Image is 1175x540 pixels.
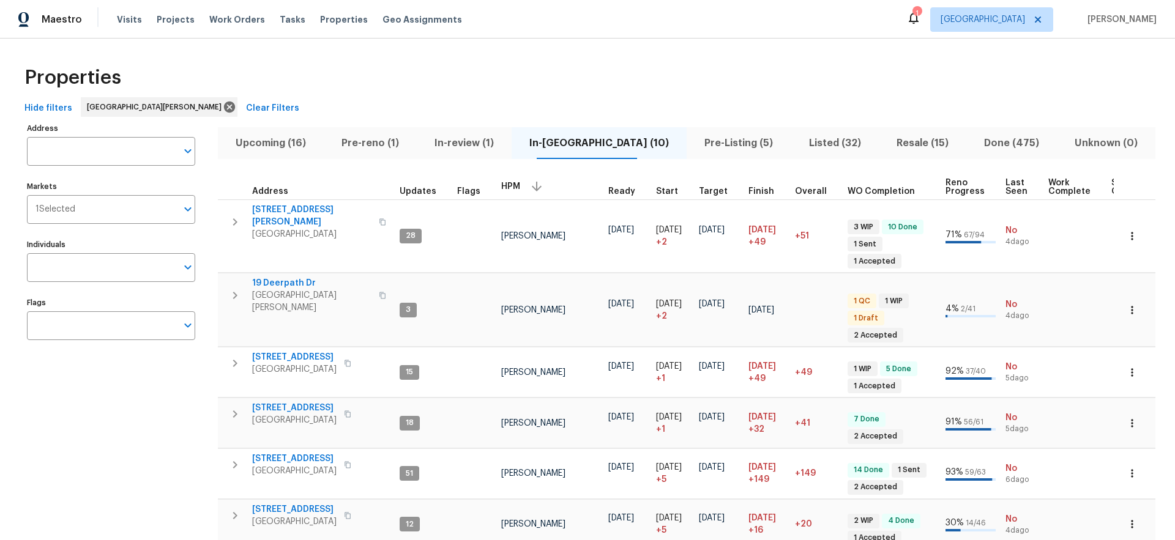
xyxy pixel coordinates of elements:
span: Properties [320,13,368,26]
span: [GEOGRAPHIC_DATA] [941,13,1025,26]
div: 1 [912,7,921,20]
span: 1 Draft [849,313,883,324]
div: [GEOGRAPHIC_DATA][PERSON_NAME] [81,97,237,117]
span: 51 [401,468,418,479]
span: [PERSON_NAME] [501,368,565,377]
span: [DATE] [748,463,776,472]
span: [PERSON_NAME] [501,520,565,528]
span: [GEOGRAPHIC_DATA][PERSON_NAME] [87,101,226,113]
span: Updates [400,187,436,196]
span: 1 Accepted [849,381,900,391]
span: +149 [748,473,769,486]
span: Resale (15) [886,135,959,152]
span: 5d ago [1005,373,1039,383]
span: +149 [795,469,816,478]
span: 3 WIP [849,222,878,232]
button: Open [179,201,196,218]
td: Project started 2 days late [651,199,694,273]
div: Days past target finish date [795,187,838,196]
span: 14 Done [849,465,888,475]
span: No [1005,513,1039,525]
span: [DATE] [748,413,776,421]
span: Listed (32) [799,135,871,152]
span: Maestro [42,13,82,26]
span: +51 [795,232,809,240]
span: [DATE] [699,362,725,371]
span: [DATE] [699,226,725,234]
span: Properties [24,72,121,84]
span: [PERSON_NAME] [501,232,565,240]
span: [DATE] [608,226,634,234]
span: [STREET_ADDRESS] [252,402,337,414]
span: 7 Done [849,414,884,424]
span: [DATE] [608,514,634,522]
td: Scheduled to finish 49 day(s) late [744,199,790,273]
span: +49 [748,372,766,385]
span: 18 [401,418,419,428]
span: 1 Accepted [849,256,900,267]
span: 2 Accepted [849,482,902,492]
label: Address [27,125,195,132]
span: + 2 [656,310,667,322]
td: 149 day(s) past target finish date [790,449,843,499]
span: HPM [501,182,520,191]
span: 2 Accepted [849,431,902,442]
span: [DATE] [699,514,725,522]
span: No [1005,224,1039,237]
span: [DATE] [699,463,725,472]
span: [DATE] [748,226,776,234]
span: [DATE] [608,413,634,421]
button: Open [179,317,196,334]
span: + 1 [656,423,665,435]
span: [DATE] [656,362,682,371]
span: 1 WIP [880,296,908,306]
span: 5 Done [881,364,916,374]
span: Pre-Listing (5) [694,135,783,152]
span: Tasks [280,15,305,24]
span: 4 Done [883,516,919,526]
span: 2 / 41 [961,305,975,313]
span: 91 % [946,418,962,426]
span: Work Orders [209,13,265,26]
span: [DATE] [748,306,774,314]
label: Flags [27,299,195,306]
span: [PERSON_NAME] [501,306,565,314]
span: 10 Done [883,222,922,232]
td: Scheduled to finish 32 day(s) late [744,398,790,448]
span: 4 % [946,305,959,313]
span: 2 Accepted [849,330,902,341]
span: [DATE] [748,514,776,522]
span: No [1005,462,1039,475]
span: + 5 [656,473,666,486]
span: Done (475) [974,135,1050,152]
div: Target renovation project end date [699,187,739,196]
button: Clear Filters [241,97,304,120]
span: Projects [157,13,195,26]
span: + 1 [656,372,665,385]
label: Markets [27,183,195,190]
span: [GEOGRAPHIC_DATA] [252,516,337,528]
span: +16 [748,524,763,536]
span: [PERSON_NAME] [501,419,565,427]
span: +32 [748,423,764,435]
span: 5d ago [1005,424,1039,434]
button: Open [179,259,196,276]
span: WO Completion [848,187,915,196]
span: [DATE] [699,300,725,308]
span: Work Complete [1048,179,1091,196]
span: [DATE] [699,413,725,421]
span: Start [656,187,678,196]
span: [PERSON_NAME] [1083,13,1157,26]
span: [DATE] [608,463,634,472]
span: 3 [401,305,416,315]
span: [DATE] [656,463,682,472]
label: Individuals [27,241,195,248]
span: 37 / 40 [966,368,986,375]
span: 92 % [946,367,964,375]
span: Clear Filters [246,101,299,116]
span: 1 Sent [893,465,925,475]
span: Ready [608,187,635,196]
td: Project started 1 days late [651,347,694,398]
span: 14 / 46 [966,519,986,527]
span: +20 [795,520,812,528]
